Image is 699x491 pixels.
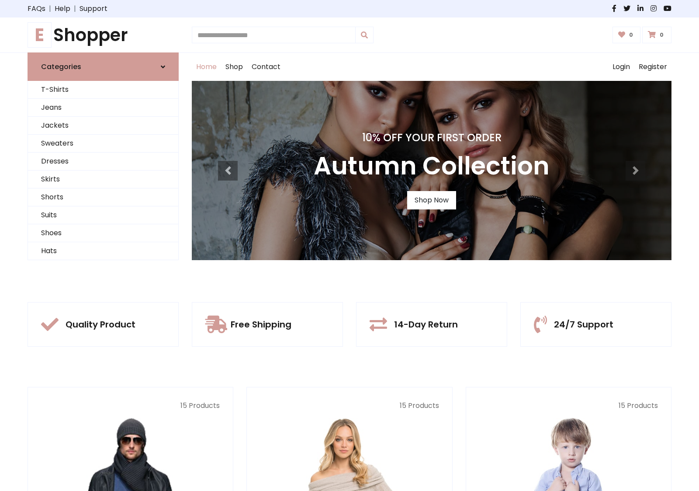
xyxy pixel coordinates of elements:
h6: Categories [41,63,81,71]
a: Dresses [28,153,178,171]
a: Jeans [28,99,178,117]
a: Categories [28,52,179,81]
a: Suits [28,206,178,224]
a: Skirts [28,171,178,188]
a: 0 [642,27,671,43]
h1: Shopper [28,24,179,45]
span: | [70,3,80,14]
h5: 14-Day Return [394,319,458,330]
a: 0 [612,27,641,43]
span: 0 [657,31,666,39]
a: Support [80,3,107,14]
h3: Autumn Collection [314,151,550,181]
h5: 24/7 Support [554,319,613,330]
a: Login [608,53,634,81]
h5: Free Shipping [231,319,291,330]
a: Shorts [28,188,178,206]
h5: Quality Product [66,319,135,330]
a: FAQs [28,3,45,14]
a: Hats [28,242,178,260]
a: Shop [221,53,247,81]
p: 15 Products [260,400,439,411]
a: T-Shirts [28,81,178,99]
span: | [45,3,55,14]
span: 0 [627,31,635,39]
a: Help [55,3,70,14]
a: Shop Now [407,191,456,209]
a: Jackets [28,117,178,135]
p: 15 Products [479,400,658,411]
span: E [28,22,52,48]
h4: 10% Off Your First Order [314,132,550,144]
a: Home [192,53,221,81]
a: Shoes [28,224,178,242]
p: 15 Products [41,400,220,411]
a: Contact [247,53,285,81]
a: Register [634,53,671,81]
a: Sweaters [28,135,178,153]
a: EShopper [28,24,179,45]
